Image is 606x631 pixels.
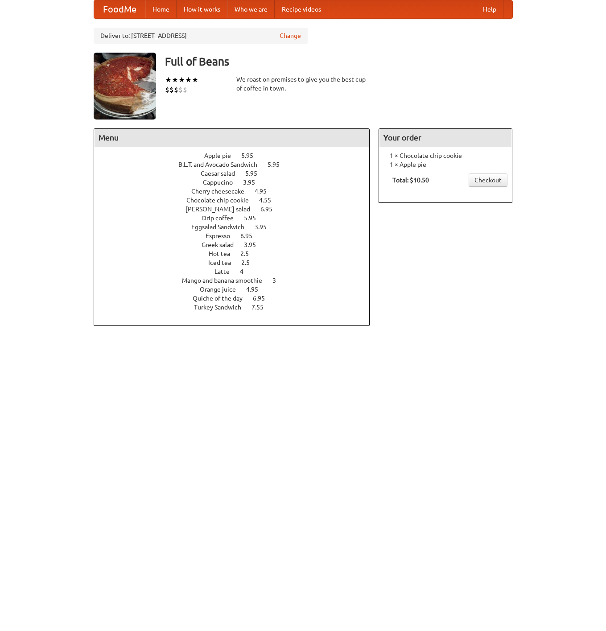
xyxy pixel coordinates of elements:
[275,0,328,18] a: Recipe videos
[186,197,288,204] a: Chocolate chip cookie 4.55
[214,268,239,275] span: Latte
[191,188,283,195] a: Cherry cheesecake 4.95
[259,197,280,204] span: 4.55
[94,53,156,120] img: angular.jpg
[379,129,512,147] h4: Your order
[241,152,262,159] span: 5.95
[165,75,172,85] li: ★
[193,295,281,302] a: Quiche of the day 6.95
[272,277,285,284] span: 3
[194,304,280,311] a: Turkey Sandwich 7.55
[200,286,245,293] span: Orange juice
[246,286,267,293] span: 4.95
[253,295,274,302] span: 6.95
[244,241,265,248] span: 3.95
[209,250,239,257] span: Hot tea
[94,0,145,18] a: FoodMe
[203,179,242,186] span: Cappucino
[186,197,258,204] span: Chocolate chip cookie
[202,241,243,248] span: Greek salad
[268,161,289,168] span: 5.95
[183,85,187,95] li: $
[255,223,276,231] span: 3.95
[193,295,251,302] span: Quiche of the day
[227,0,275,18] a: Who we are
[260,206,281,213] span: 6.95
[192,75,198,85] li: ★
[240,268,252,275] span: 4
[201,170,274,177] a: Caesar salad 5.95
[209,250,265,257] a: Hot tea 2.5
[191,188,253,195] span: Cherry cheesecake
[200,286,275,293] a: Orange juice 4.95
[208,259,266,266] a: Iced tea 2.5
[383,151,507,160] li: 1 × Chocolate chip cookie
[169,85,174,95] li: $
[178,161,266,168] span: B.L.T. and Avocado Sandwich
[392,177,429,184] b: Total: $10.50
[476,0,503,18] a: Help
[194,304,250,311] span: Turkey Sandwich
[208,259,240,266] span: Iced tea
[255,188,276,195] span: 4.95
[206,232,269,239] a: Espresso 6.95
[172,75,178,85] li: ★
[245,170,266,177] span: 5.95
[206,232,239,239] span: Espresso
[94,28,308,44] div: Deliver to: [STREET_ADDRESS]
[201,170,244,177] span: Caesar salad
[244,214,265,222] span: 5.95
[202,241,272,248] a: Greek salad 3.95
[191,223,283,231] a: Eggsalad Sandwich 3.95
[236,75,370,93] div: We roast on premises to give you the best cup of coffee in town.
[182,277,293,284] a: Mango and banana smoothie 3
[383,160,507,169] li: 1 × Apple pie
[178,161,296,168] a: B.L.T. and Avocado Sandwich 5.95
[204,152,240,159] span: Apple pie
[177,0,227,18] a: How it works
[145,0,177,18] a: Home
[202,214,272,222] a: Drip coffee 5.95
[165,53,513,70] h3: Full of Beans
[186,206,259,213] span: [PERSON_NAME] salad
[251,304,272,311] span: 7.55
[243,179,264,186] span: 3.95
[182,277,271,284] span: Mango and banana smoothie
[191,223,253,231] span: Eggsalad Sandwich
[178,85,183,95] li: $
[202,214,243,222] span: Drip coffee
[241,259,259,266] span: 2.5
[280,31,301,40] a: Change
[186,206,289,213] a: [PERSON_NAME] salad 6.95
[178,75,185,85] li: ★
[94,129,370,147] h4: Menu
[240,232,261,239] span: 6.95
[214,268,260,275] a: Latte 4
[469,173,507,187] a: Checkout
[203,179,272,186] a: Cappucino 3.95
[185,75,192,85] li: ★
[240,250,258,257] span: 2.5
[165,85,169,95] li: $
[174,85,178,95] li: $
[204,152,270,159] a: Apple pie 5.95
